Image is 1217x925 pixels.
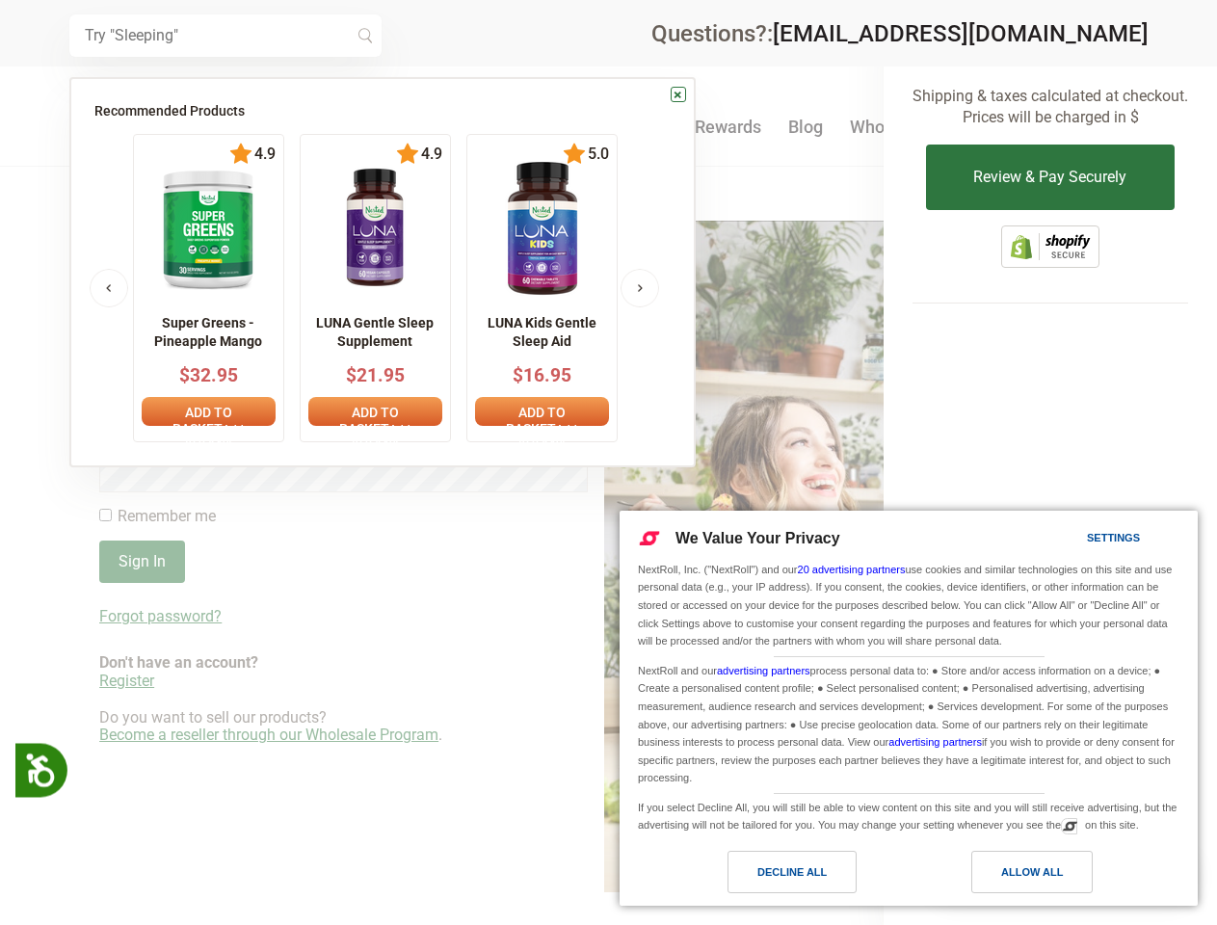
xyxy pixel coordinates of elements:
span: Recommended Products [94,103,245,119]
div: Questions?: [651,22,1149,45]
div: Decline All [757,861,827,883]
div: Settings [1087,527,1140,548]
p: LUNA Kids Gentle Sleep Aid [475,313,609,351]
span: 4.9 [419,145,442,163]
a: This online store is secured by Shopify [1001,253,1099,272]
a: 20 advertising partners [798,564,906,575]
span: The Nested Loyalty Program [60,14,250,43]
button: Previous [90,269,128,307]
p: LUNA Gentle Sleep Supplement [308,313,442,351]
img: star.svg [563,143,586,166]
img: imgpsh_fullsize_anim_-_2025-02-26T222351.371_x140.png [149,161,267,296]
button: Review & Pay Securely [926,145,1174,210]
span: $0.00 [1063,46,1110,67]
a: Settings [1053,522,1099,558]
span: We Value Your Privacy [675,530,840,546]
img: 1_edfe67ed-9f0f-4eb3-a1ff-0a9febdc2b11_x140.png [475,161,610,296]
div: Allow All [1001,861,1063,883]
span: 5.0 [586,145,609,163]
img: Shopify secure badge [1001,225,1099,268]
img: star.svg [229,143,252,166]
a: advertising partners [717,665,810,676]
img: NN_LUNA_US_60_front_1_x140.png [323,161,427,296]
input: Try "Sleeping" [69,14,382,57]
div: NextRoll, Inc. ("NextRoll") and our use cookies and similar technologies on this site and use per... [634,559,1183,652]
a: Add to basket [475,397,609,426]
div: NextRoll and our process personal data to: ● Store and/or access information on a device; ● Creat... [634,657,1183,789]
span: $21.95 [346,364,405,386]
p: Shipping & taxes calculated at checkout. Prices will be charged in $ [913,86,1188,129]
a: × [671,87,686,102]
a: Decline All [631,851,909,903]
p: Super Greens - Pineapple Mango [142,313,276,351]
a: Allow All [909,851,1186,903]
button: Next [621,269,659,307]
span: $32.95 [179,364,238,386]
a: Add to basket [142,397,276,426]
h1: Your connection needs to be verified before you can proceed [34,39,352,91]
img: star.svg [396,143,419,166]
div: If you select Decline All, you will still be able to view content on this site and you will still... [634,794,1183,836]
span: 4.9 [252,145,276,163]
a: Add to basket [308,397,442,426]
span: $16.95 [513,364,571,386]
a: advertising partners [888,736,982,748]
a: [EMAIL_ADDRESS][DOMAIN_NAME] [773,20,1149,47]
